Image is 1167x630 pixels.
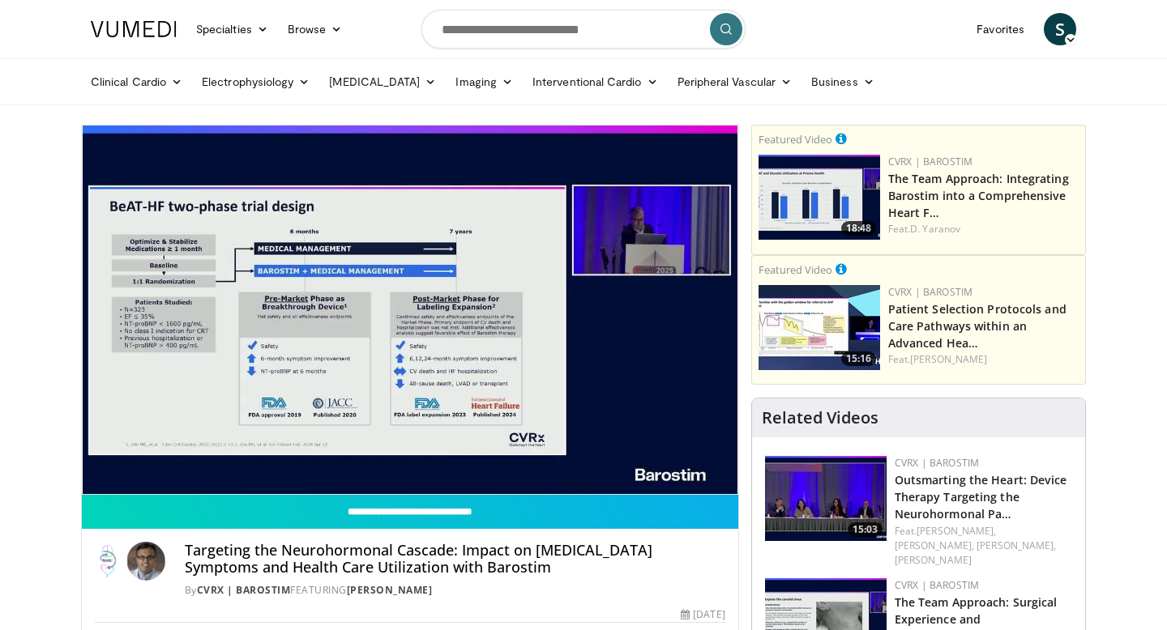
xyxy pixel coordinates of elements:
a: CVRx | Barostim [197,583,291,597]
img: Avatar [126,542,165,581]
a: [PERSON_NAME], [977,538,1056,552]
span: 18:48 [841,221,876,236]
a: CVRx | Barostim [895,456,980,470]
a: [PERSON_NAME], [917,524,996,538]
a: [PERSON_NAME] [347,583,433,597]
a: S [1044,13,1076,45]
a: D. Yaranov [910,222,960,236]
div: By FEATURING [185,583,725,598]
a: Electrophysiology [192,66,319,98]
input: Search topics, interventions [421,10,746,49]
a: 15:03 [765,456,887,541]
h4: Targeting the Neurohormonal Cascade: Impact on [MEDICAL_DATA] Symptoms and Health Care Utilizatio... [185,542,725,577]
img: c8104730-ef7e-406d-8f85-1554408b8bf1.150x105_q85_crop-smart_upscale.jpg [759,285,880,370]
img: CVRx | Barostim [95,542,120,581]
div: Feat. [888,222,1079,236]
a: Business [802,66,884,98]
a: [PERSON_NAME] [910,352,987,366]
h4: Related Videos [762,408,878,428]
a: [PERSON_NAME], [895,538,974,552]
a: Specialties [186,13,278,45]
div: Feat. [888,352,1079,367]
a: Clinical Cardio [81,66,192,98]
a: Imaging [446,66,523,98]
a: Browse [278,13,353,45]
a: Outsmarting the Heart: Device Therapy Targeting the Neurohormonal Pa… [895,472,1067,521]
img: 6d264a54-9de4-4e50-92ac-3980a0489eeb.150x105_q85_crop-smart_upscale.jpg [759,155,880,240]
a: Interventional Cardio [523,66,668,98]
a: 18:48 [759,155,880,240]
div: Feat. [895,524,1072,568]
a: [PERSON_NAME] [895,553,972,567]
a: CVRx | Barostim [895,578,980,592]
small: Featured Video [759,132,832,147]
span: 15:16 [841,351,876,366]
a: The Team Approach: Integrating Barostim into a Comprehensive Heart F… [888,171,1069,220]
a: 15:16 [759,285,880,370]
a: Patient Selection Protocols and Care Pathways within an Advanced Hea… [888,301,1067,351]
a: Favorites [967,13,1034,45]
video-js: Video Player [82,126,738,495]
a: Peripheral Vascular [668,66,802,98]
img: 2054f365-4d7c-4152-a144-a44c813dc1d5.150x105_q85_crop-smart_upscale.jpg [765,456,887,541]
a: CVRx | Barostim [888,285,973,299]
div: [DATE] [681,607,725,622]
a: CVRx | Barostim [888,155,973,168]
a: [MEDICAL_DATA] [319,66,446,98]
small: Featured Video [759,262,832,277]
span: 15:03 [848,522,883,537]
img: VuMedi Logo [91,21,177,37]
